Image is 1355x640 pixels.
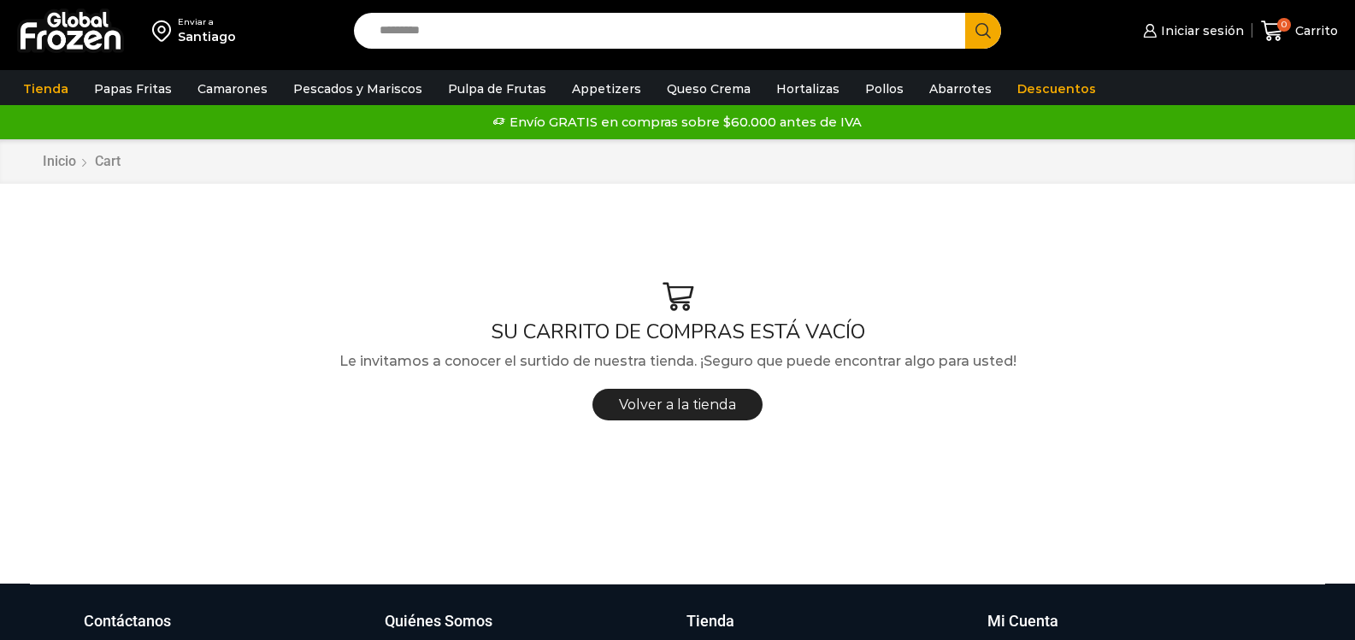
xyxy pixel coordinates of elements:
[178,28,236,45] div: Santiago
[965,13,1001,49] button: Search button
[658,73,759,105] a: Queso Crema
[178,16,236,28] div: Enviar a
[385,610,492,632] h3: Quiénes Somos
[84,610,171,632] h3: Contáctanos
[15,73,77,105] a: Tienda
[439,73,555,105] a: Pulpa de Frutas
[1261,11,1338,51] a: 0 Carrito
[189,73,276,105] a: Camarones
[619,396,736,413] span: Volver a la tienda
[152,16,178,45] img: address-field-icon.svg
[921,73,1000,105] a: Abarrotes
[85,73,180,105] a: Papas Fritas
[857,73,912,105] a: Pollos
[563,73,650,105] a: Appetizers
[285,73,431,105] a: Pescados y Mariscos
[987,610,1058,632] h3: Mi Cuenta
[1139,14,1243,48] a: Iniciar sesión
[686,610,734,632] h3: Tienda
[592,389,763,420] a: Volver a la tienda
[1009,73,1105,105] a: Descuentos
[1291,22,1338,39] span: Carrito
[1277,18,1291,32] span: 0
[42,152,77,172] a: Inicio
[30,320,1325,344] h1: SU CARRITO DE COMPRAS ESTÁ VACÍO
[1157,22,1244,39] span: Iniciar sesión
[95,153,121,169] span: Cart
[768,73,848,105] a: Hortalizas
[30,350,1325,373] p: Le invitamos a conocer el surtido de nuestra tienda. ¡Seguro que puede encontrar algo para usted!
